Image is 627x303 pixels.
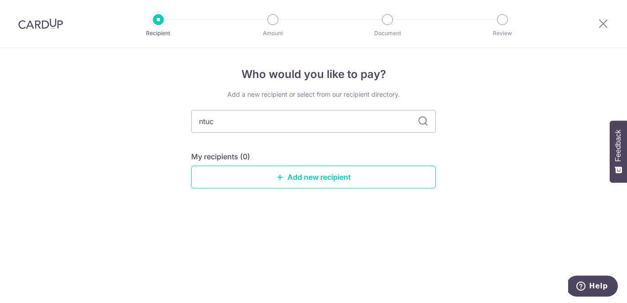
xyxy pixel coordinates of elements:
div: Add a new recipient or select from our recipient directory. [191,90,436,99]
iframe: Opens a widget where you can find more information [568,276,618,298]
p: Amount [239,29,307,38]
a: Add new recipient [191,166,436,188]
p: Recipient [125,29,192,38]
p: Document [354,29,421,38]
h4: Who would you like to pay? [191,66,436,83]
span: Feedback [614,130,622,162]
p: Review [469,29,536,38]
input: Search for any recipient here [191,110,436,133]
button: Feedback - Show survey [610,120,627,183]
img: CardUp [18,18,63,29]
h5: My recipients (0) [191,151,250,162]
